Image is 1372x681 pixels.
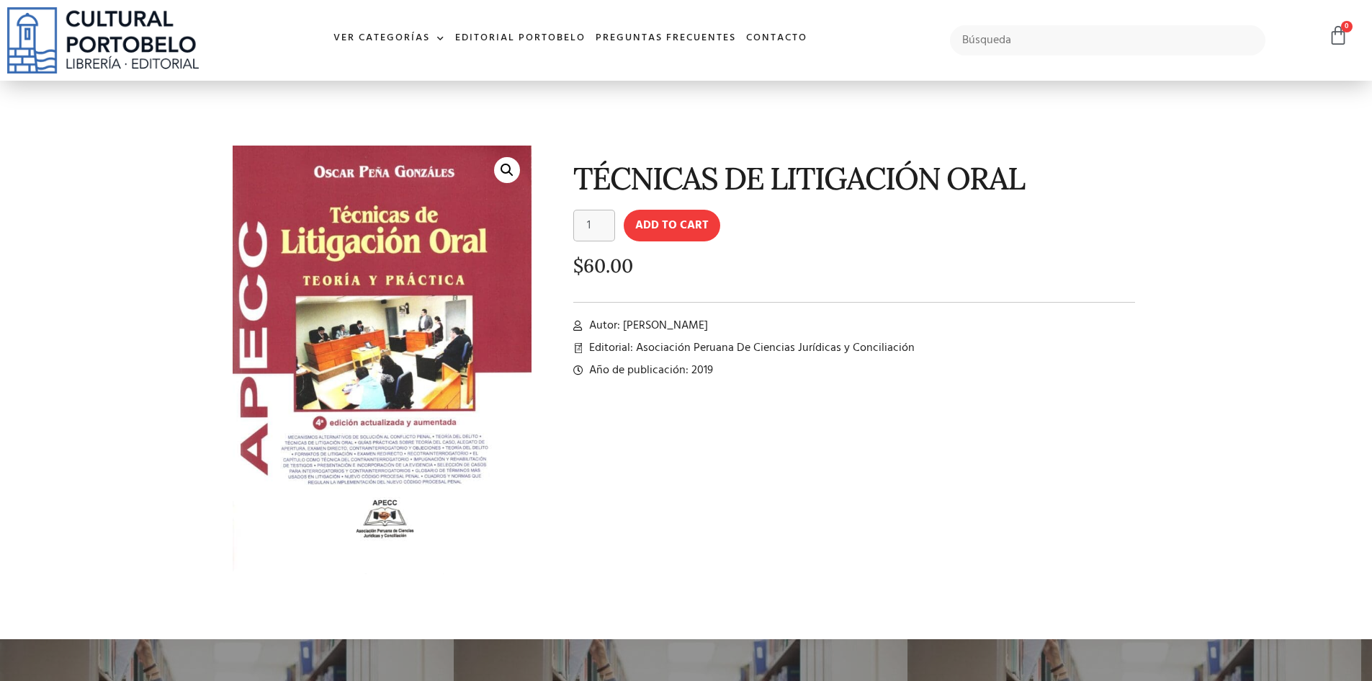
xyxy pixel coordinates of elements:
bdi: 60.00 [573,254,633,277]
span: Autor: [PERSON_NAME] [586,317,708,334]
a: 🔍 [494,157,520,183]
button: Add to cart [624,210,720,241]
span: Año de publicación: 2019 [586,362,713,379]
input: Búsqueda [950,25,1266,55]
a: 0 [1328,25,1348,46]
h1: TÉCNICAS DE LITIGACIÓN ORAL [573,161,1136,195]
a: Ver Categorías [328,23,450,54]
span: Editorial: Asociación Peruana De Ciencias Jurídicas y Conciliación [586,339,915,357]
span: 0 [1341,21,1353,32]
a: Editorial Portobelo [450,23,591,54]
input: Product quantity [573,210,615,241]
a: Contacto [741,23,812,54]
a: Preguntas frecuentes [591,23,741,54]
span: $ [573,254,583,277]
